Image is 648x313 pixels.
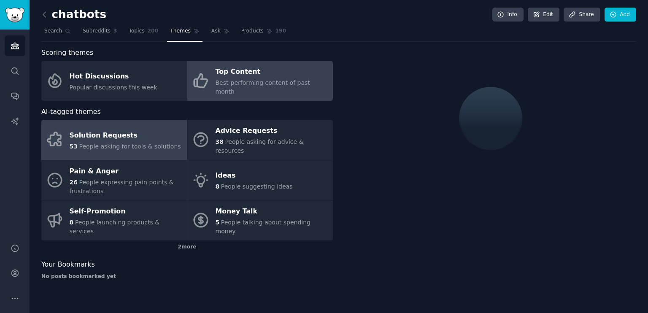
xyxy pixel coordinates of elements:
a: Products190 [238,24,289,42]
a: Pain & Anger26People expressing pain points & frustrations [41,160,187,200]
h2: chatbots [41,8,106,22]
span: 5 [216,219,220,226]
div: Ideas [216,169,293,183]
span: Best-performing content of past month [216,79,310,95]
div: Self-Promotion [70,205,183,219]
a: Subreddits3 [80,24,120,42]
span: Products [241,27,264,35]
span: 190 [275,27,286,35]
a: Add [605,8,636,22]
span: 200 [148,27,159,35]
span: People asking for advice & resources [216,138,304,154]
div: No posts bookmarked yet [41,273,333,281]
a: Hot DiscussionsPopular discussions this week [41,61,187,101]
span: People expressing pain points & frustrations [70,179,174,194]
a: Self-Promotion8People launching products & services [41,200,187,240]
div: 2 more [41,240,333,254]
span: People launching products & services [70,219,160,235]
span: Your Bookmarks [41,259,95,270]
span: Popular discussions this week [70,84,157,91]
span: People talking about spending money [216,219,310,235]
a: Money Talk5People talking about spending money [187,200,333,240]
a: Topics200 [126,24,161,42]
span: Subreddits [83,27,111,35]
span: Ask [211,27,221,35]
span: People asking for tools & solutions [79,143,181,150]
img: GummySearch logo [5,8,24,22]
span: Themes [170,27,191,35]
a: Edit [528,8,559,22]
div: Solution Requests [70,129,181,142]
span: 3 [113,27,117,35]
a: Ask [208,24,232,42]
a: Solution Requests53People asking for tools & solutions [41,120,187,160]
span: Search [44,27,62,35]
div: Pain & Anger [70,165,183,178]
span: 8 [70,219,74,226]
a: Top ContentBest-performing content of past month [187,61,333,101]
span: AI-tagged themes [41,107,101,117]
span: Scoring themes [41,48,93,58]
a: Advice Requests38People asking for advice & resources [187,120,333,160]
span: 26 [70,179,78,186]
span: 8 [216,183,220,190]
span: Topics [129,27,144,35]
span: 53 [70,143,78,150]
div: Hot Discussions [70,70,157,83]
span: 38 [216,138,224,145]
div: Money Talk [216,205,329,219]
a: Themes [167,24,202,42]
a: Ideas8People suggesting ideas [187,160,333,200]
span: People suggesting ideas [221,183,293,190]
div: Top Content [216,65,329,79]
a: Share [564,8,600,22]
div: Advice Requests [216,124,329,138]
a: Info [492,8,524,22]
a: Search [41,24,74,42]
